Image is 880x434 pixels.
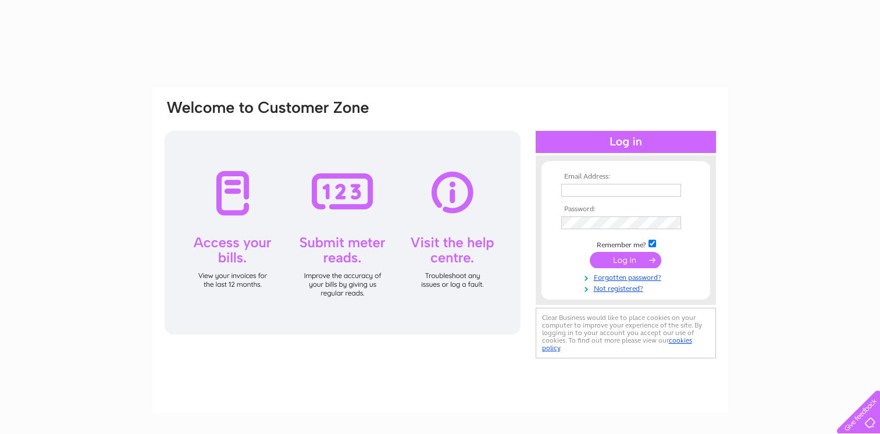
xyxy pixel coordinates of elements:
[542,336,692,352] a: cookies policy
[558,205,693,214] th: Password:
[558,173,693,181] th: Email Address:
[561,271,693,282] a: Forgotten password?
[590,252,661,268] input: Submit
[536,308,716,358] div: Clear Business would like to place cookies on your computer to improve your experience of the sit...
[561,282,693,293] a: Not registered?
[558,238,693,250] td: Remember me?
